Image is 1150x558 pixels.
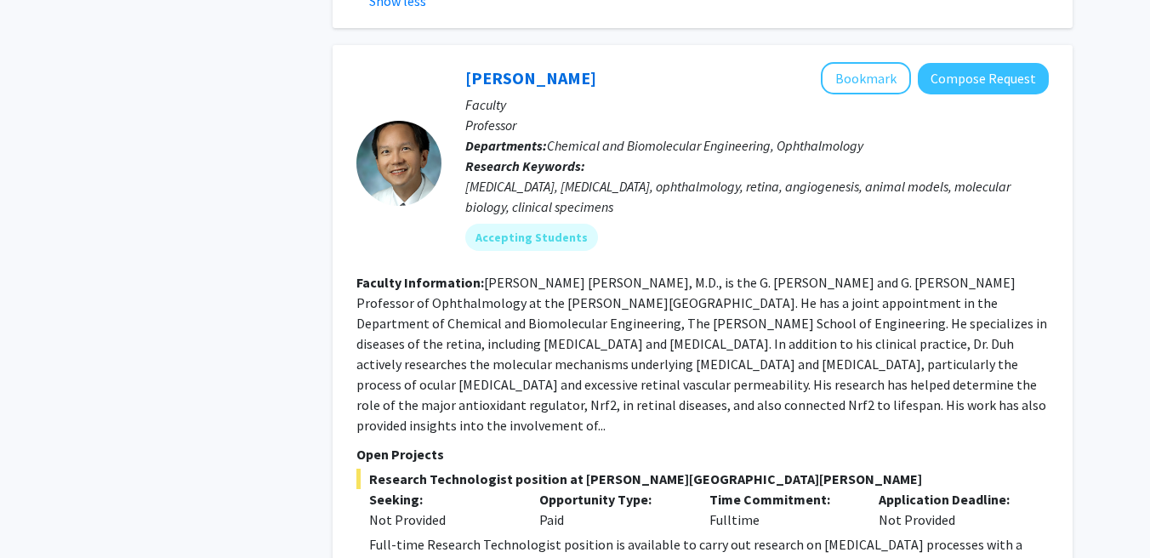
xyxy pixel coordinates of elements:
span: Research Technologist position at [PERSON_NAME][GEOGRAPHIC_DATA][PERSON_NAME] [356,469,1049,489]
mat-chip: Accepting Students [465,224,598,251]
b: Departments: [465,137,547,154]
p: Seeking: [369,489,514,510]
span: Chemical and Biomolecular Engineering, Ophthalmology [547,137,863,154]
div: Not Provided [866,489,1036,530]
fg-read-more: [PERSON_NAME] [PERSON_NAME], M.D., is the G. [PERSON_NAME] and G. [PERSON_NAME] Professor of Opht... [356,274,1047,434]
p: Time Commitment: [709,489,854,510]
p: Opportunity Type: [539,489,684,510]
p: Open Projects [356,444,1049,464]
div: [MEDICAL_DATA], [MEDICAL_DATA], ophthalmology, retina, angiogenesis, animal models, molecular bio... [465,176,1049,217]
button: Compose Request to Elia Duh [918,63,1049,94]
iframe: Chat [13,481,72,545]
p: Professor [465,115,1049,135]
div: Fulltime [697,489,867,530]
p: Faculty [465,94,1049,115]
div: Not Provided [369,510,514,530]
b: Faculty Information: [356,274,484,291]
div: Paid [527,489,697,530]
button: Add Elia Duh to Bookmarks [821,62,911,94]
b: Research Keywords: [465,157,585,174]
p: Application Deadline: [879,489,1023,510]
a: [PERSON_NAME] [465,67,596,88]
